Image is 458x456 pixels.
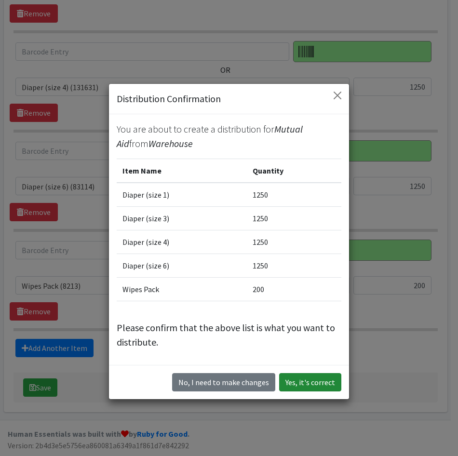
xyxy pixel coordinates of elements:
button: Yes, it's correct [279,373,341,391]
td: 1250 [247,207,341,230]
td: 1250 [247,230,341,254]
th: Item Name [117,159,247,183]
td: 1250 [247,254,341,278]
td: Diaper (size 6) [117,254,247,278]
td: Diaper (size 1) [117,183,247,207]
button: Close [330,88,345,103]
td: Wipes Pack [117,278,247,301]
h5: Distribution Confirmation [117,92,221,106]
td: 1250 [247,183,341,207]
span: Warehouse [148,137,193,149]
th: Quantity [247,159,341,183]
p: You are about to create a distribution for from [117,122,341,151]
p: Please confirm that the above list is what you want to distribute. [117,321,341,349]
td: Diaper (size 4) [117,230,247,254]
td: 200 [247,278,341,301]
td: Diaper (size 3) [117,207,247,230]
button: No I need to make changes [172,373,275,391]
